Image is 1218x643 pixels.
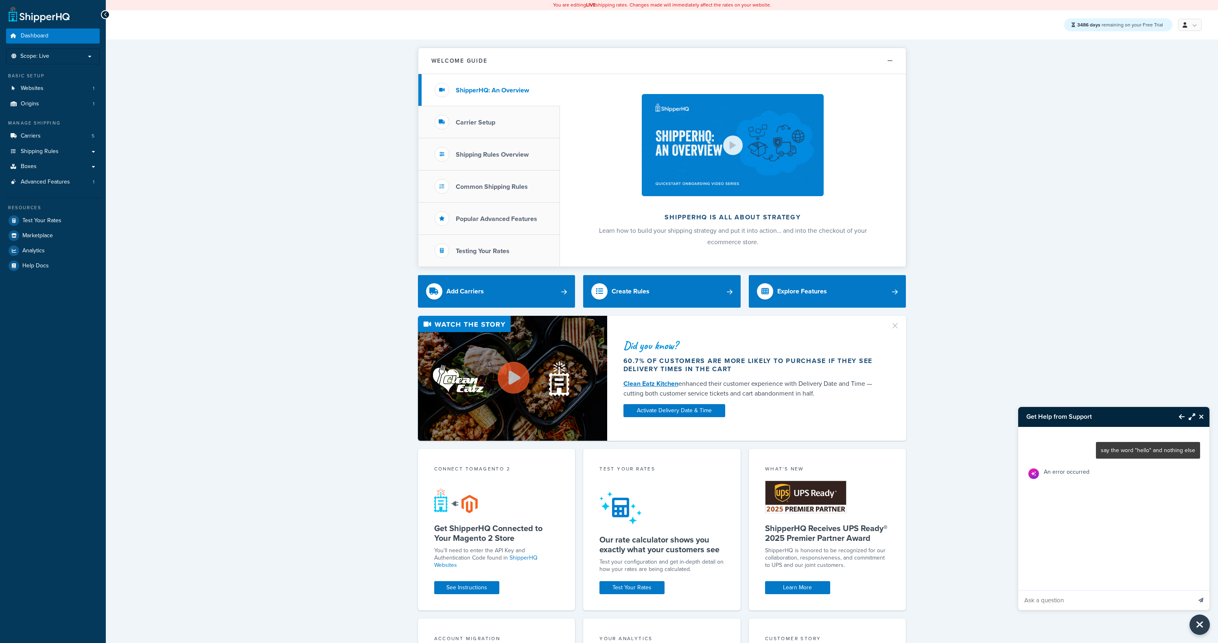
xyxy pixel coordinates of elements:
[93,179,94,186] span: 1
[1185,407,1195,426] button: Maximize Resource Center
[6,28,100,44] a: Dashboard
[6,96,100,112] li: Origins
[20,53,49,60] span: Scope: Live
[6,204,100,211] div: Resources
[599,535,724,554] h5: Our rate calculator shows you exactly what your customers see
[623,379,881,398] div: enhanced their customer experience with Delivery Date and Time — cutting both customer service ti...
[431,58,488,64] h2: Welcome Guide
[434,547,559,569] p: You'll need to enter the API Key and Authentication Code found in
[6,175,100,190] a: Advanced Features1
[777,286,827,297] div: Explore Features
[22,247,45,254] span: Analytics
[93,101,94,107] span: 1
[599,558,724,573] div: Test your configuration and get in-depth detail on how your rates are being calculated.
[582,214,884,221] h2: ShipperHQ is all about strategy
[1192,590,1209,610] button: Send message
[21,85,44,92] span: Websites
[6,129,100,144] a: Carriers5
[22,217,61,224] span: Test Your Rates
[623,379,678,388] a: Clean Eatz Kitchen
[92,133,94,140] span: 5
[1028,468,1039,479] img: Bot Avatar
[765,581,830,594] a: Learn More
[6,213,100,228] a: Test Your Rates
[434,581,499,594] a: See Instructions
[1077,21,1100,28] strong: 3486 days
[434,523,559,543] h5: Get ShipperHQ Connected to Your Magento 2 Store
[93,85,94,92] span: 1
[434,553,538,569] a: ShipperHQ Websites
[21,163,37,170] span: Boxes
[456,183,528,190] h3: Common Shipping Rules
[456,247,510,255] h3: Testing Your Rates
[1018,591,1192,610] input: Ask a question
[434,465,559,475] div: Connect to Magento 2
[1171,407,1185,426] button: Back to Resource Center
[418,48,906,74] button: Welcome Guide
[612,286,649,297] div: Create Rules
[6,175,100,190] li: Advanced Features
[6,243,100,258] a: Analytics
[456,215,537,223] h3: Popular Advanced Features
[21,179,70,186] span: Advanced Features
[6,129,100,144] li: Carriers
[599,581,665,594] a: Test Your Rates
[6,72,100,79] div: Basic Setup
[583,275,741,308] a: Create Rules
[456,87,529,94] h3: ShipperHQ: An Overview
[765,523,890,543] h5: ShipperHQ Receives UPS Ready® 2025 Premier Partner Award
[599,465,724,475] div: Test your rates
[6,96,100,112] a: Origins1
[586,1,596,9] b: LIVE
[6,81,100,96] li: Websites
[623,404,725,417] a: Activate Delivery Date & Time
[1195,412,1209,422] button: Close Resource Center
[456,151,529,158] h3: Shipping Rules Overview
[642,94,823,196] img: ShipperHQ is all about strategy
[418,275,575,308] a: Add Carriers
[1190,615,1210,635] button: Close Resource Center
[6,258,100,273] a: Help Docs
[6,144,100,159] a: Shipping Rules
[446,286,484,297] div: Add Carriers
[1101,445,1195,455] p: say the word "hello" and nothing else
[418,316,607,441] img: Video thumbnail
[6,228,100,243] a: Marketplace
[623,357,881,373] div: 60.7% of customers are more likely to purchase if they see delivery times in the cart
[21,133,41,140] span: Carriers
[765,547,890,569] p: ShipperHQ is honored to be recognized for our collaboration, responsiveness, and commitment to UP...
[6,120,100,127] div: Manage Shipping
[6,81,100,96] a: Websites1
[6,159,100,174] a: Boxes
[749,275,906,308] a: Explore Features
[456,119,495,126] h3: Carrier Setup
[21,33,48,39] span: Dashboard
[1018,407,1171,426] h3: Get Help from Support
[599,226,867,247] span: Learn how to build your shipping strategy and put it into action… and into the checkout of your e...
[765,465,890,475] div: What's New
[1077,21,1163,28] span: remaining on your Free Trial
[21,148,59,155] span: Shipping Rules
[1044,467,1089,477] p: An error occurred
[623,340,881,351] div: Did you know?
[21,101,39,107] span: Origins
[22,232,53,239] span: Marketplace
[22,262,49,269] span: Help Docs
[434,488,478,513] img: connect-shq-magento-24cdf84b.svg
